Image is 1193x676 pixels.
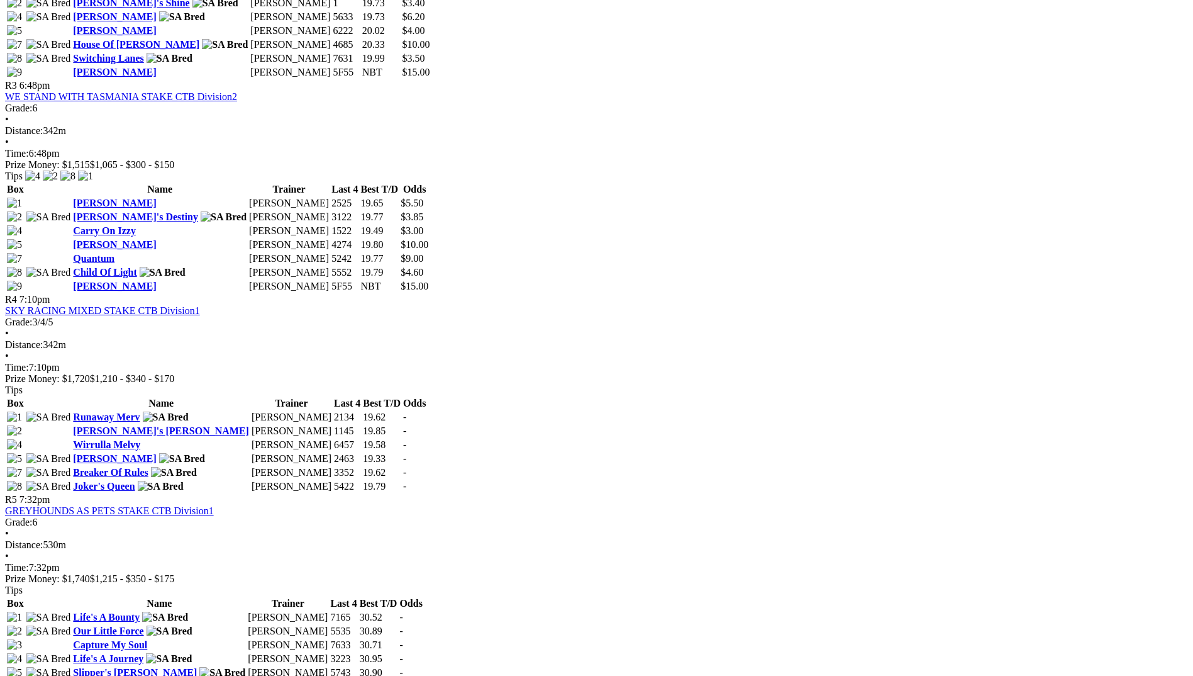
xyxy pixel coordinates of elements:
[250,11,331,23] td: [PERSON_NAME]
[26,11,71,23] img: SA Bred
[5,551,9,561] span: •
[360,252,399,265] td: 19.77
[247,611,328,624] td: [PERSON_NAME]
[7,467,22,478] img: 7
[5,103,33,113] span: Grade:
[73,11,156,22] a: [PERSON_NAME]
[151,467,197,478] img: SA Bred
[72,183,247,196] th: Name
[143,412,189,423] img: SA Bred
[362,466,401,479] td: 19.62
[359,625,398,638] td: 30.89
[5,517,33,527] span: Grade:
[330,653,357,665] td: 3223
[330,639,357,651] td: 7633
[5,539,43,550] span: Distance:
[251,480,332,493] td: [PERSON_NAME]
[7,439,22,451] img: 4
[251,411,332,424] td: [PERSON_NAME]
[26,653,71,665] img: SA Bred
[5,294,17,305] span: R4
[248,225,330,237] td: [PERSON_NAME]
[7,453,22,465] img: 5
[360,225,399,237] td: 19.49
[146,653,192,665] img: SA Bred
[331,280,358,293] td: 5F55
[5,373,1188,385] div: Prize Money: $1,720
[359,653,398,665] td: 30.95
[362,25,401,37] td: 20.02
[7,253,22,264] img: 7
[362,52,401,65] td: 19.99
[403,425,406,436] span: -
[333,453,361,465] td: 2463
[26,453,71,465] img: SA Bred
[402,53,424,64] span: $3.50
[90,159,175,170] span: $1,065 - $300 - $150
[73,653,143,664] a: Life's A Journey
[332,52,360,65] td: 7631
[7,184,24,194] span: Box
[5,125,43,136] span: Distance:
[72,397,250,410] th: Name
[7,53,22,64] img: 8
[5,539,1188,551] div: 530m
[142,612,188,623] img: SA Bred
[251,425,332,437] td: [PERSON_NAME]
[19,494,50,505] span: 7:32pm
[73,612,140,622] a: Life's A Bounty
[73,425,249,436] a: [PERSON_NAME]'s [PERSON_NAME]
[331,211,358,223] td: 3122
[247,639,328,651] td: [PERSON_NAME]
[362,411,401,424] td: 19.62
[7,25,22,37] img: 5
[332,11,360,23] td: 5633
[73,439,140,450] a: Wirrulla Melvy
[250,38,331,51] td: [PERSON_NAME]
[147,626,192,637] img: SA Bred
[7,639,22,651] img: 3
[331,239,358,251] td: 4274
[401,281,428,291] span: $15.00
[399,612,402,622] span: -
[73,467,148,478] a: Breaker Of Rules
[7,267,22,278] img: 8
[73,53,143,64] a: Switching Lanes
[90,373,175,384] span: $1,210 - $340 - $170
[7,211,22,223] img: 2
[403,439,406,450] span: -
[73,198,156,208] a: [PERSON_NAME]
[5,328,9,339] span: •
[250,25,331,37] td: [PERSON_NAME]
[26,39,71,50] img: SA Bred
[401,239,428,250] span: $10.00
[359,639,398,651] td: 30.71
[5,339,1188,351] div: 342m
[7,11,22,23] img: 4
[330,625,357,638] td: 5535
[73,239,156,250] a: [PERSON_NAME]
[333,425,361,437] td: 1145
[7,398,24,408] span: Box
[25,171,40,182] img: 4
[7,598,24,609] span: Box
[251,397,332,410] th: Trainer
[5,80,17,91] span: R3
[250,66,331,79] td: [PERSON_NAME]
[248,252,330,265] td: [PERSON_NAME]
[248,239,330,251] td: [PERSON_NAME]
[362,425,401,437] td: 19.85
[60,171,75,182] img: 8
[73,453,156,464] a: [PERSON_NAME]
[5,103,1188,114] div: 6
[360,266,399,279] td: 19.79
[402,397,426,410] th: Odds
[72,597,246,610] th: Name
[331,225,358,237] td: 1522
[403,481,406,492] span: -
[401,267,423,278] span: $4.60
[5,362,29,373] span: Time:
[26,612,71,623] img: SA Bred
[26,626,71,637] img: SA Bred
[159,11,205,23] img: SA Bred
